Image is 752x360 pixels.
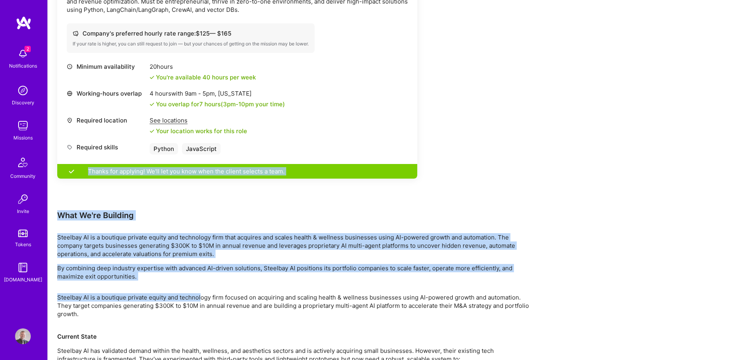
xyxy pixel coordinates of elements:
img: logo [16,16,32,30]
div: Python [150,143,178,155]
div: Missions [13,134,33,142]
p: Steelbay AI is a boutique private equity and technology firm that acquires and scales health & we... [57,233,531,258]
i: icon Clock [67,64,73,70]
i: icon Cash [73,30,79,36]
img: User Avatar [15,328,31,344]
span: 2 [24,46,31,52]
div: Tokens [15,240,31,249]
img: guide book [15,260,31,275]
img: teamwork [15,118,31,134]
div: 4 hours with [US_STATE] [150,89,285,98]
p: Steelbay AI is a boutique private equity and technology firm focused on acquiring and scaling hea... [57,293,531,326]
div: You're available 40 hours per week [150,73,256,81]
div: You overlap for 7 hours ( your time) [156,100,285,108]
div: Invite [17,207,29,215]
div: Your location works for this role [150,127,247,135]
div: Required location [67,116,146,124]
div: Community [10,172,36,180]
div: Working-hours overlap [67,89,146,98]
div: If your rate is higher, you can still request to join — but your chances of getting on the missio... [73,41,309,47]
img: discovery [15,83,31,98]
div: JavaScript [182,143,221,155]
i: icon Check [150,75,154,80]
i: icon Check [150,129,154,134]
div: What We're Building [57,210,531,221]
strong: Current State [57,333,97,340]
div: See locations [150,116,247,124]
div: Thanks for applying! We'll let you know when the client selects a team. [57,164,417,179]
div: Notifications [9,62,37,70]
i: icon Check [150,102,154,107]
div: Discovery [12,98,34,107]
div: Required skills [67,143,146,151]
i: icon Location [67,117,73,123]
img: tokens [18,230,28,237]
i: icon World [67,90,73,96]
span: 9am - 5pm , [183,90,218,97]
div: 20 hours [150,62,256,71]
img: Invite [15,191,31,207]
div: Minimum availability [67,62,146,71]
img: Community [13,153,32,172]
span: 3pm - 10pm [223,100,254,108]
div: [DOMAIN_NAME] [4,275,42,284]
i: icon Tag [67,144,73,150]
a: User Avatar [13,328,33,344]
img: bell [15,46,31,62]
div: Company's preferred hourly rate range: $ 125 — $ 165 [73,29,309,38]
p: By combining deep industry expertise with advanced AI-driven solutions, Steelbay AI positions its... [57,264,531,281]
